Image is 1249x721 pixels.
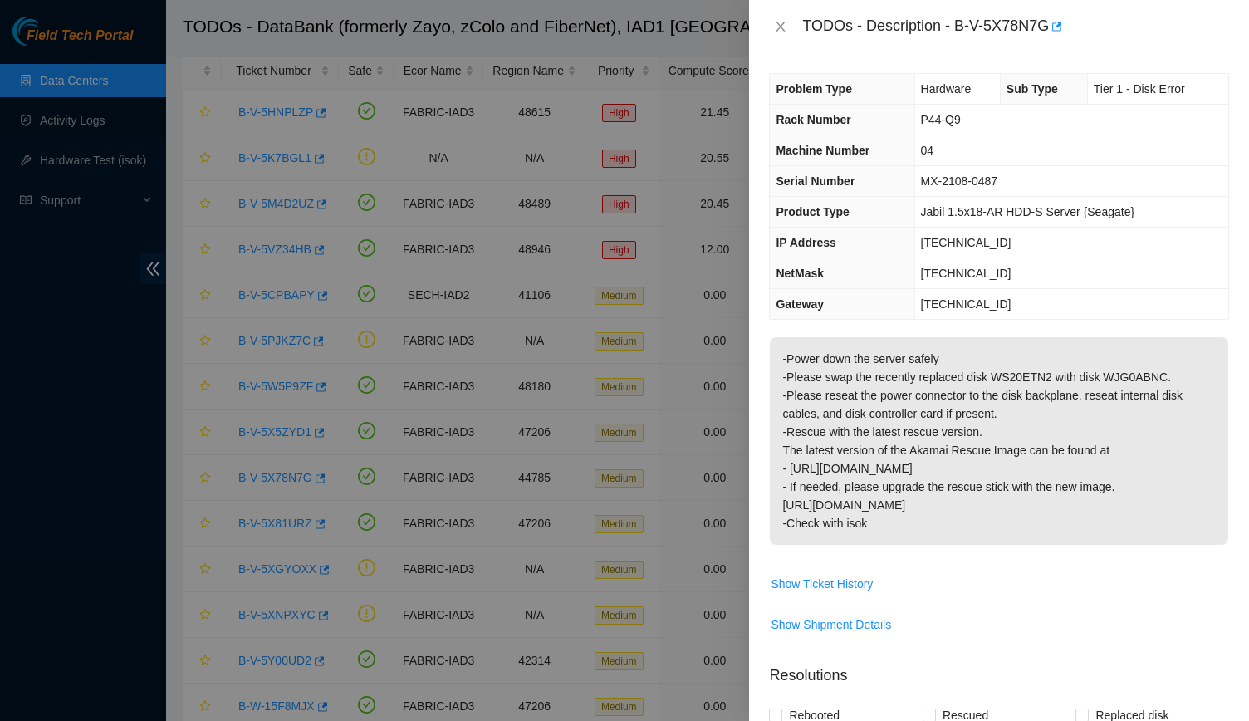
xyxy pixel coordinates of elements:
span: Jabil 1.5x18-AR HDD-S Server {Seagate} [921,205,1135,218]
span: [TECHNICAL_ID] [921,297,1011,311]
button: Close [769,19,792,35]
span: Show Shipment Details [771,616,891,634]
span: Sub Type [1007,82,1058,96]
span: close [774,20,787,33]
div: TODOs - Description - B-V-5X78N7G [802,13,1229,40]
span: 04 [921,144,934,157]
p: -Power down the server safely -Please swap the recently replaced disk WS20ETN2 with disk WJG0ABNC... [770,337,1228,545]
span: Rack Number [776,113,850,126]
button: Show Shipment Details [770,611,892,638]
span: IP Address [776,236,835,249]
span: NetMask [776,267,824,280]
span: [TECHNICAL_ID] [921,236,1011,249]
span: Problem Type [776,82,852,96]
span: P44-Q9 [921,113,961,126]
span: Tier 1 - Disk Error [1094,82,1185,96]
span: Machine Number [776,144,869,157]
span: MX-2108-0487 [921,174,998,188]
span: [TECHNICAL_ID] [921,267,1011,280]
p: Resolutions [769,651,1229,687]
span: Product Type [776,205,849,218]
button: Show Ticket History [770,571,874,597]
span: Show Ticket History [771,575,873,593]
span: Serial Number [776,174,855,188]
span: Gateway [776,297,824,311]
span: Hardware [921,82,972,96]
